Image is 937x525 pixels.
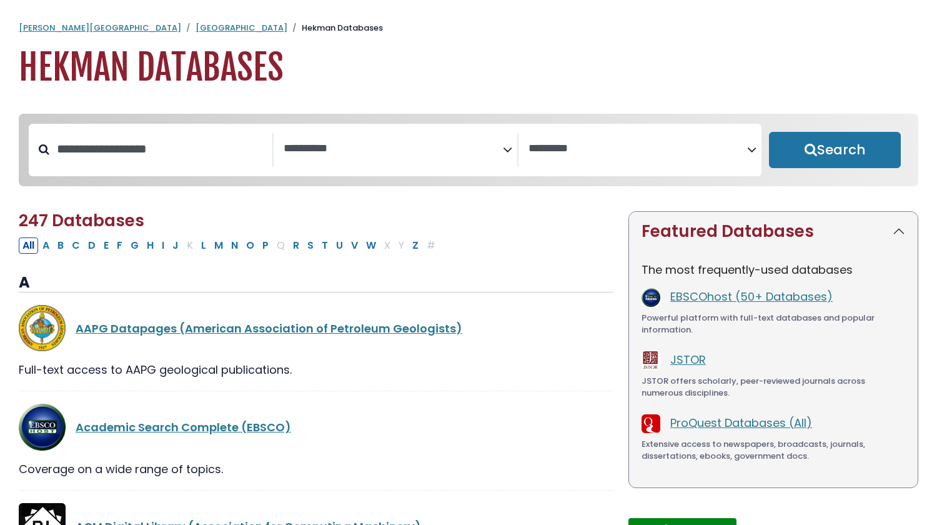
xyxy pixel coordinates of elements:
[19,237,440,252] div: Alpha-list to filter by first letter of database name
[49,139,272,159] input: Search database by title or keyword
[289,237,303,254] button: Filter Results R
[196,22,287,34] a: [GEOGRAPHIC_DATA]
[197,237,210,254] button: Filter Results L
[528,142,748,156] textarea: Search
[259,237,272,254] button: Filter Results P
[19,461,613,477] div: Coverage on a wide range of topics.
[347,237,362,254] button: Filter Results V
[670,415,812,431] a: ProQuest Databases (All)
[158,237,168,254] button: Filter Results I
[642,312,905,336] div: Powerful platform with full-text databases and popular information.
[318,237,332,254] button: Filter Results T
[19,209,144,232] span: 247 Databases
[629,212,918,251] button: Featured Databases
[54,237,67,254] button: Filter Results B
[642,375,905,399] div: JSTOR offers scholarly, peer-reviewed journals across numerous disciplines.
[76,419,291,435] a: Academic Search Complete (EBSCO)
[84,237,99,254] button: Filter Results D
[19,237,38,254] button: All
[76,321,462,336] a: AAPG Datapages (American Association of Petroleum Geologists)
[100,237,112,254] button: Filter Results E
[642,261,905,278] p: The most frequently-used databases
[362,237,380,254] button: Filter Results W
[127,237,142,254] button: Filter Results G
[68,237,84,254] button: Filter Results C
[227,237,242,254] button: Filter Results N
[19,114,918,186] nav: Search filters
[409,237,422,254] button: Filter Results Z
[642,438,905,462] div: Extensive access to newspapers, broadcasts, journals, dissertations, ebooks, government docs.
[242,237,258,254] button: Filter Results O
[19,22,181,34] a: [PERSON_NAME][GEOGRAPHIC_DATA]
[19,22,918,34] nav: breadcrumb
[670,289,833,304] a: EBSCOhost (50+ Databases)
[284,142,503,156] textarea: Search
[287,22,383,34] li: Hekman Databases
[332,237,347,254] button: Filter Results U
[19,47,918,89] h1: Hekman Databases
[19,361,613,378] div: Full-text access to AAPG geological publications.
[169,237,182,254] button: Filter Results J
[211,237,227,254] button: Filter Results M
[304,237,317,254] button: Filter Results S
[769,132,901,168] button: Submit for Search Results
[19,274,613,292] h3: A
[39,237,53,254] button: Filter Results A
[143,237,157,254] button: Filter Results H
[113,237,126,254] button: Filter Results F
[670,352,706,367] a: JSTOR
